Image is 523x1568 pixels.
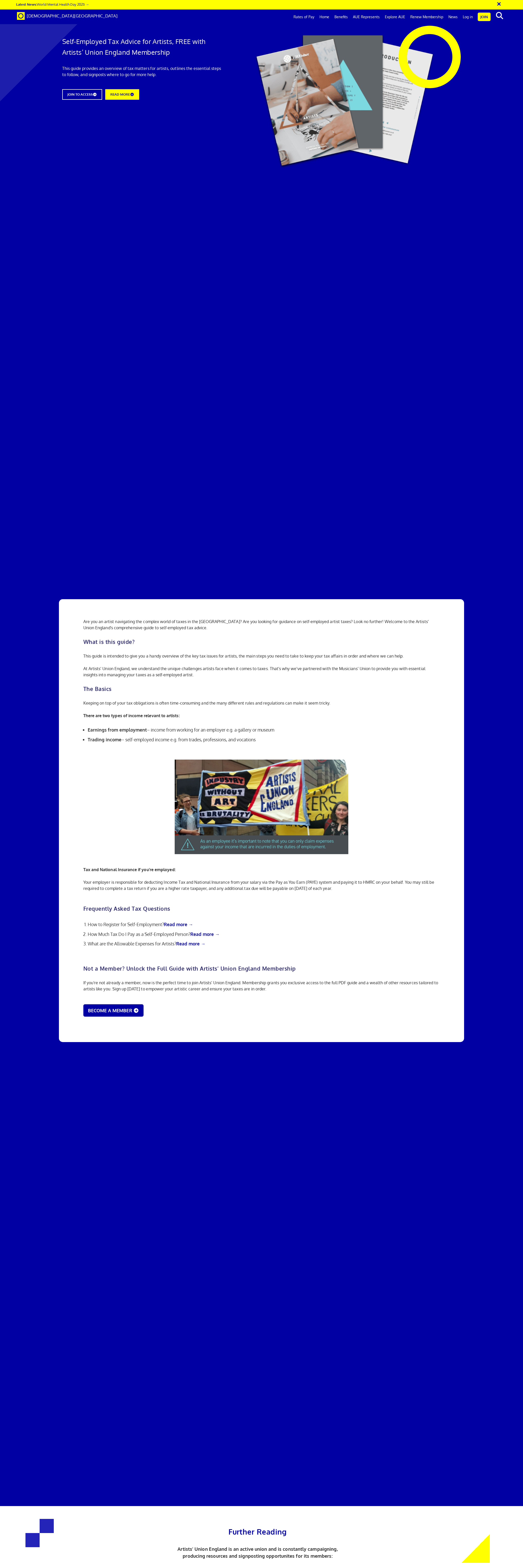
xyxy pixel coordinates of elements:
h1: Self-Employed Tax Advice for Artists, FREE with Artists’ Union England Membership [62,36,224,58]
p: Keeping on top of your tax obligations is often time-consuming and the many different rules and r... [83,700,440,706]
a: BECOME A MEMBER [83,1004,144,1017]
a: Rates of Pay [291,11,317,23]
h2: Frequently Asked Tax Questions [83,906,440,911]
h2: The Basics [83,686,440,692]
p: At Artists’ Union England, we understand the unique challenges artists face when it comes to taxe... [83,666,440,678]
b: Tax and National Insurance if you’re employed: [83,867,176,872]
a: Explore AUE [382,11,408,23]
a: What are the Allowable Expenses for Artists?Read more → [88,941,206,946]
a: Renew Membership [408,11,446,23]
span: [DEMOGRAPHIC_DATA][GEOGRAPHIC_DATA] [27,13,118,19]
b: Read more → [190,931,220,937]
p: This guide is intended to give you a handy overview of the key tax issues for artists, the main s... [83,653,440,659]
a: Brand [DEMOGRAPHIC_DATA][GEOGRAPHIC_DATA] [13,10,121,22]
b: Earnings from employment [88,727,147,733]
h2: What is this guide? [83,639,440,645]
li: – self-employed income e.g. from trades, professions, and vocations [88,735,440,745]
b: Read more → [176,941,206,946]
strong: Latest News: [16,2,37,6]
a: How Much Tax Do I Pay as a Self-Employed Person?Read more → [88,931,220,937]
p: Are you an artist navigating the complex world of taxes in the [GEOGRAPHIC_DATA]? Are you looking... [83,618,440,631]
span: Further Reading [228,1527,287,1536]
a: How to Register for Self-Employment?Read more → [88,922,193,927]
button: search [492,10,507,21]
p: If you're not already a member, now is the perfect time to join Artists’ Union England. Membershi... [83,980,440,1023]
b: BECOME A MEMBER [88,1008,132,1013]
li: – income from working for an employer e.g. a gallery or museum [88,725,440,735]
a: Latest News:World Mental Health Day 2025 → [16,2,89,6]
a: News [446,11,460,23]
a: AUE Represents [350,11,382,23]
h2: Not a Member? Unlock the Full Guide with Artists’ Union England Membership [83,965,440,971]
a: Home [317,11,332,23]
a: Join [478,13,491,21]
p: Your employer is responsible for deducting Income Tax and National Insurance from your salary via... [83,879,440,898]
a: Log in [460,11,475,23]
b: There are two types of income relevant to artists: [83,713,180,718]
p: Artists’ Union England is an active union and is constantly campaigning, producing resources and ... [174,1546,342,1560]
b: Trading income [88,737,121,742]
a: JOIN TO ACCESS [62,89,102,100]
p: This guide provides an overview of tax matters for artists, outlines the essential steps to follo... [62,65,224,78]
a: Benefits [332,11,350,23]
a: READ MORE [105,89,139,100]
b: Read more → [164,922,193,927]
